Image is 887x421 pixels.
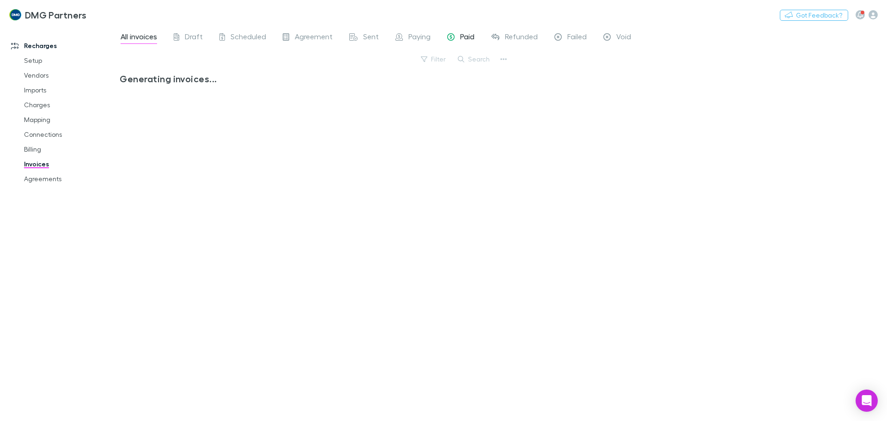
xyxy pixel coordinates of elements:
a: Mapping [15,112,125,127]
h3: DMG Partners [25,9,87,20]
img: DMG Partners's Logo [9,9,21,20]
button: Got Feedback? [780,10,848,21]
span: Sent [363,32,379,44]
a: Imports [15,83,125,98]
span: Paid [460,32,474,44]
span: Failed [567,32,587,44]
a: DMG Partners [4,4,92,26]
a: Billing [15,142,125,157]
a: Vendors [15,68,125,83]
span: Void [616,32,631,44]
span: Refunded [505,32,538,44]
span: Draft [185,32,203,44]
h3: Generating invoices... [120,73,503,84]
a: Recharges [2,38,125,53]
span: Scheduled [231,32,266,44]
a: Invoices [15,157,125,171]
span: Agreement [295,32,333,44]
a: Setup [15,53,125,68]
div: Open Intercom Messenger [856,390,878,412]
a: Charges [15,98,125,112]
button: Filter [416,54,451,65]
a: Connections [15,127,125,142]
span: Paying [408,32,431,44]
a: Agreements [15,171,125,186]
button: Search [453,54,495,65]
span: All invoices [121,32,157,44]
